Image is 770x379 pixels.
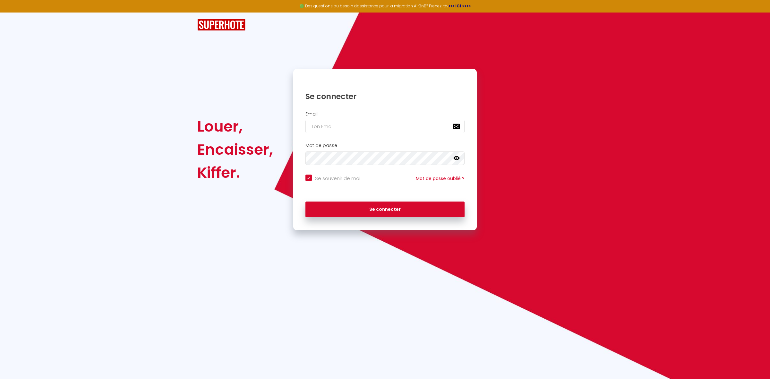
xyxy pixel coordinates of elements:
img: SuperHote logo [197,19,245,31]
input: Ton Email [305,120,465,133]
div: Encaisser, [197,138,273,161]
div: Louer, [197,115,273,138]
a: >>> ICI <<<< [449,3,471,9]
h2: Mot de passe [305,143,465,148]
a: Mot de passe oublié ? [416,175,465,182]
button: Se connecter [305,202,465,218]
div: Kiffer. [197,161,273,184]
h2: Email [305,111,465,117]
h1: Se connecter [305,91,465,101]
